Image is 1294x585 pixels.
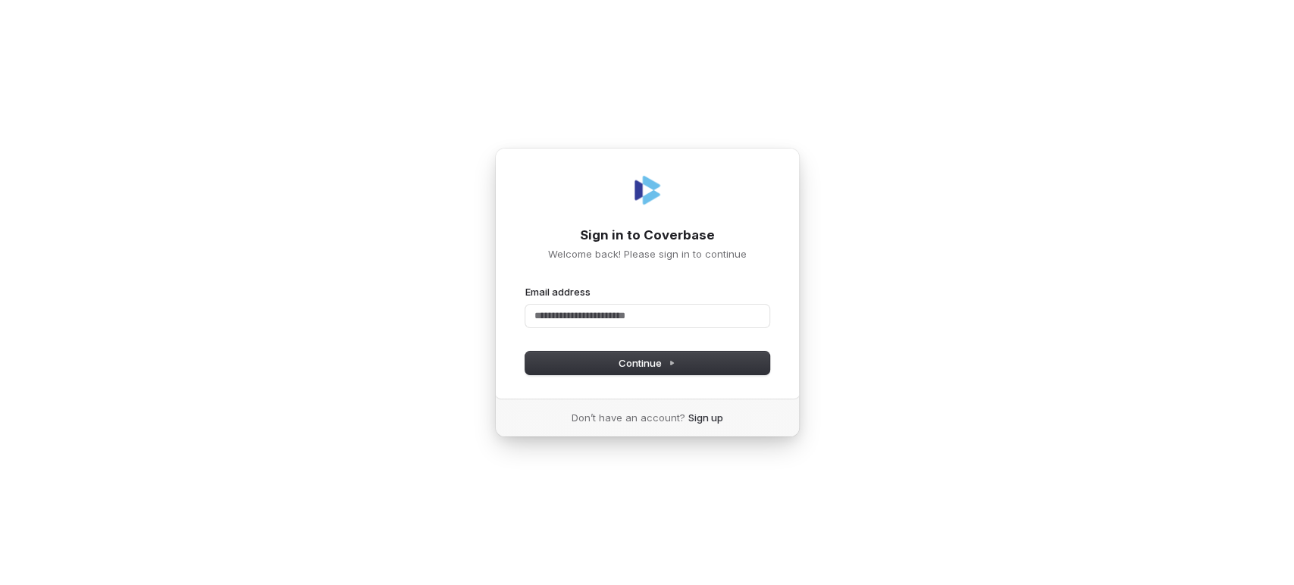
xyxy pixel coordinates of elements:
span: Don’t have an account? [572,411,685,424]
span: Continue [619,356,675,370]
a: Sign up [688,411,723,424]
button: Continue [525,352,769,374]
img: Coverbase [629,172,666,208]
p: Welcome back! Please sign in to continue [525,247,769,261]
label: Email address [525,285,591,299]
h1: Sign in to Coverbase [525,227,769,245]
